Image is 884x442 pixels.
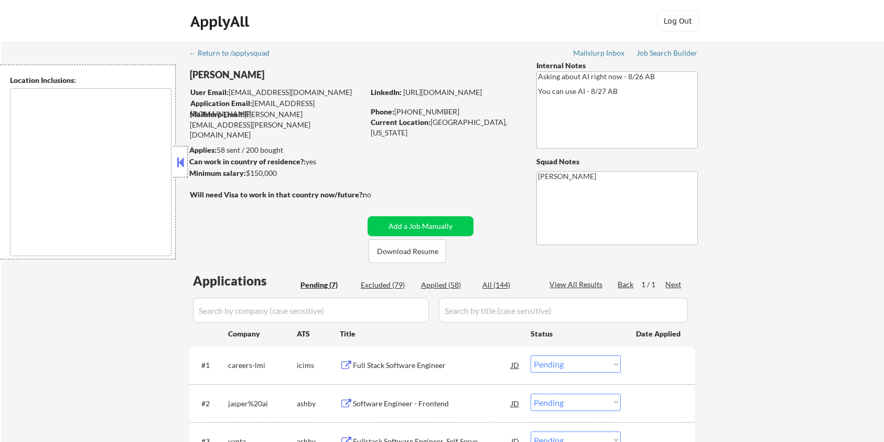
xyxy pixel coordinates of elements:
[10,75,171,86] div: Location Inclusions:
[189,49,279,57] div: ← Return to /applysquad
[371,118,430,127] strong: Current Location:
[189,49,279,59] a: ← Return to /applysquad
[297,398,340,409] div: ashby
[190,110,244,119] strong: Mailslurp Email:
[482,280,535,290] div: All (144)
[510,355,521,374] div: JD
[300,280,353,290] div: Pending (7)
[636,329,682,339] div: Date Applied
[189,168,364,178] div: $150,000
[403,88,482,97] a: [URL][DOMAIN_NAME]
[371,107,519,117] div: [PHONE_NUMBER]
[536,156,698,167] div: Squad Notes
[189,169,246,177] strong: Minimum salary:
[190,109,364,140] div: [PERSON_NAME][EMAIL_ADDRESS][PERSON_NAME][DOMAIN_NAME]
[193,298,429,323] input: Search by company (case sensitive)
[368,216,473,236] button: Add a Job Manually
[189,157,306,166] strong: Can work in country of residence?:
[369,239,446,263] button: Download Resume
[657,10,699,31] button: Log Out
[353,398,511,409] div: Software Engineer - Frontend
[549,279,606,290] div: View All Results
[189,145,364,155] div: 58 sent / 200 bought
[297,360,340,371] div: icims
[353,360,511,371] div: Full Stack Software Engineer
[637,49,698,57] div: Job Search Builder
[190,98,364,119] div: [EMAIL_ADDRESS][DOMAIN_NAME]
[536,60,698,71] div: Internal Notes
[190,88,229,97] strong: User Email:
[228,329,297,339] div: Company
[190,87,364,98] div: [EMAIL_ADDRESS][DOMAIN_NAME]
[531,324,621,343] div: Status
[361,280,413,290] div: Excluded (79)
[228,398,297,409] div: jasper%20ai
[439,298,688,323] input: Search by title (case sensitive)
[189,156,361,167] div: yes
[618,279,634,290] div: Back
[228,360,297,371] div: careers-lmi
[421,280,473,290] div: Applied (58)
[637,49,698,59] a: Job Search Builder
[190,190,364,199] strong: Will need Visa to work in that country now/future?:
[641,279,665,290] div: 1 / 1
[573,49,626,57] div: Mailslurp Inbox
[201,360,220,371] div: #1
[371,117,519,138] div: [GEOGRAPHIC_DATA], [US_STATE]
[189,145,217,154] strong: Applies:
[510,394,521,413] div: JD
[573,49,626,59] a: Mailslurp Inbox
[665,279,682,290] div: Next
[190,68,405,81] div: [PERSON_NAME]
[201,398,220,409] div: #2
[363,190,393,200] div: no
[190,13,252,30] div: ApplyAll
[190,99,252,108] strong: Application Email:
[371,88,402,97] strong: LinkedIn:
[340,329,521,339] div: Title
[371,107,394,116] strong: Phone:
[193,275,297,287] div: Applications
[297,329,340,339] div: ATS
